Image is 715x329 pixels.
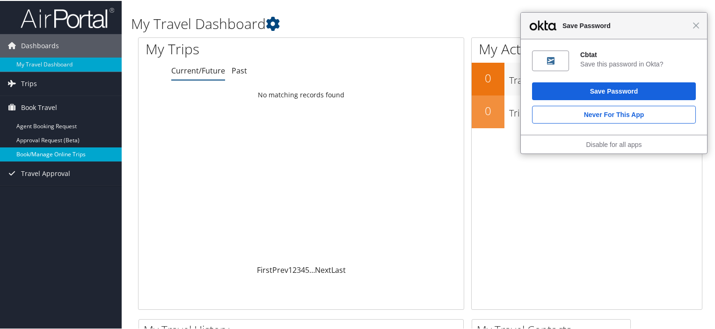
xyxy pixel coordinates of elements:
[532,105,696,123] button: Never for this App
[301,264,305,274] a: 4
[21,6,114,28] img: airportal-logo.png
[257,264,272,274] a: First
[21,95,57,118] span: Book Travel
[21,33,59,57] span: Dashboards
[315,264,331,274] a: Next
[580,50,696,58] div: Cbtat
[331,264,346,274] a: Last
[131,13,517,33] h1: My Travel Dashboard
[139,86,464,102] td: No matching records found
[472,95,702,127] a: 0Trips Missing Hotels
[635,5,709,33] a: [PERSON_NAME]
[146,38,321,58] h1: My Trips
[547,56,554,64] img: 9IrUADAAAABklEQVQDAMp15y9HRpfFAAAAAElFTkSuQmCC
[292,264,297,274] a: 2
[586,140,642,147] a: Disable for all apps
[272,264,288,274] a: Prev
[288,264,292,274] a: 1
[472,62,702,95] a: 0Travel Approvals Pending (Advisor Booked)
[472,69,504,85] h2: 0
[21,71,37,95] span: Trips
[558,19,693,30] span: Save Password
[297,264,301,274] a: 3
[171,65,225,75] a: Current/Future
[309,264,315,274] span: …
[509,68,702,86] h3: Travel Approvals Pending (Advisor Booked)
[693,21,700,28] span: Close
[580,59,696,67] div: Save this password in Okta?
[472,38,702,58] h1: My Action Items
[472,102,504,118] h2: 0
[532,81,696,99] button: Save Password
[509,101,702,119] h3: Trips Missing Hotels
[305,264,309,274] a: 5
[232,65,247,75] a: Past
[21,161,70,184] span: Travel Approval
